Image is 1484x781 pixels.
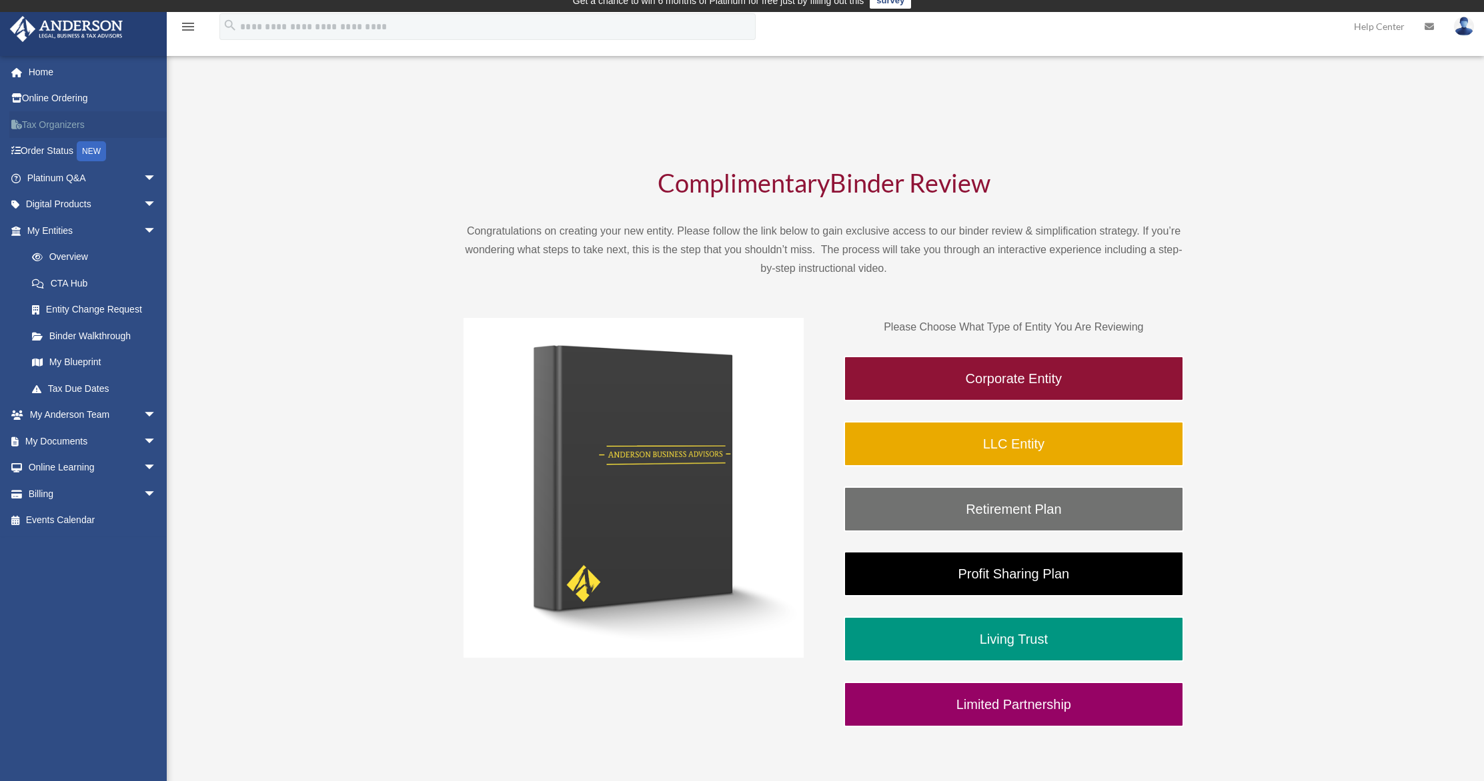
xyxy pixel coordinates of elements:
[844,682,1184,727] a: Limited Partnership
[9,507,177,534] a: Events Calendar
[9,165,177,191] a: Platinum Q&Aarrow_drop_down
[223,18,237,33] i: search
[180,23,196,35] a: menu
[19,270,177,297] a: CTA Hub
[1454,17,1474,36] img: User Pic
[77,141,106,161] div: NEW
[143,402,170,429] span: arrow_drop_down
[6,16,127,42] img: Anderson Advisors Platinum Portal
[19,375,177,402] a: Tax Due Dates
[9,59,177,85] a: Home
[143,191,170,219] span: arrow_drop_down
[180,19,196,35] i: menu
[844,486,1184,532] a: Retirement Plan
[844,421,1184,466] a: LLC Entity
[19,349,177,376] a: My Blueprint
[143,217,170,245] span: arrow_drop_down
[19,297,177,323] a: Entity Change Request
[464,222,1184,278] p: Congratulations on creating your new entity. Please follow the link below to gain exclusive acces...
[844,616,1184,662] a: Living Trust
[844,318,1184,337] p: Please Choose What Type of Entity You Are Reviewing
[830,167,990,198] span: Binder Review
[9,402,177,428] a: My Anderson Teamarrow_drop_down
[9,454,177,481] a: Online Learningarrow_drop_down
[143,454,170,482] span: arrow_drop_down
[9,217,177,244] a: My Entitiesarrow_drop_down
[19,244,177,271] a: Overview
[19,323,170,349] a: Binder Walkthrough
[844,551,1184,596] a: Profit Sharing Plan
[9,85,177,112] a: Online Ordering
[143,428,170,455] span: arrow_drop_down
[9,480,177,507] a: Billingarrow_drop_down
[9,111,177,138] a: Tax Organizers
[143,165,170,192] span: arrow_drop_down
[658,167,830,198] span: Complimentary
[9,428,177,454] a: My Documentsarrow_drop_down
[844,356,1184,401] a: Corporate Entity
[9,138,177,165] a: Order StatusNEW
[9,191,177,218] a: Digital Productsarrow_drop_down
[143,480,170,508] span: arrow_drop_down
